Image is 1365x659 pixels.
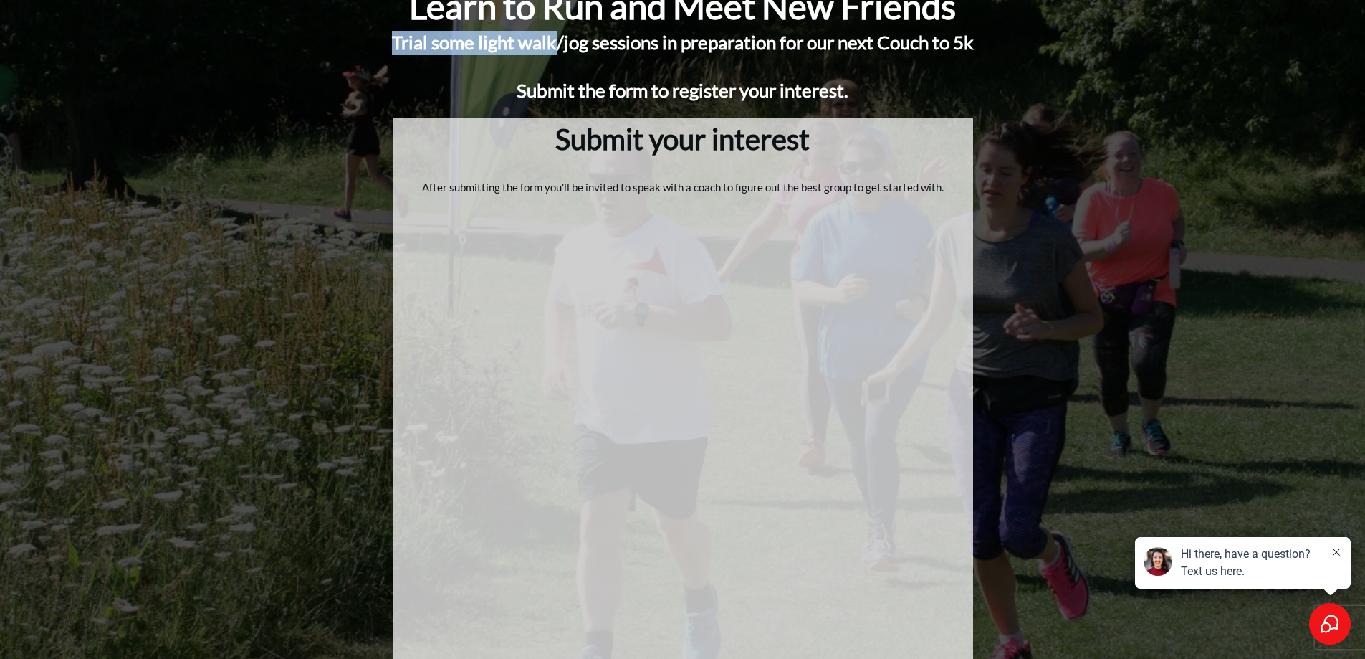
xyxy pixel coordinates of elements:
h3: Submit your interest [422,119,944,176]
h1: Submit the form to register your interest. [392,79,974,103]
p: After submitting the form you'll be invited to speak with a coach to figure out the best group to... [422,178,944,196]
h1: Trial some light walk/jog sessions in preparation for our next Couch to 5k [392,31,974,55]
